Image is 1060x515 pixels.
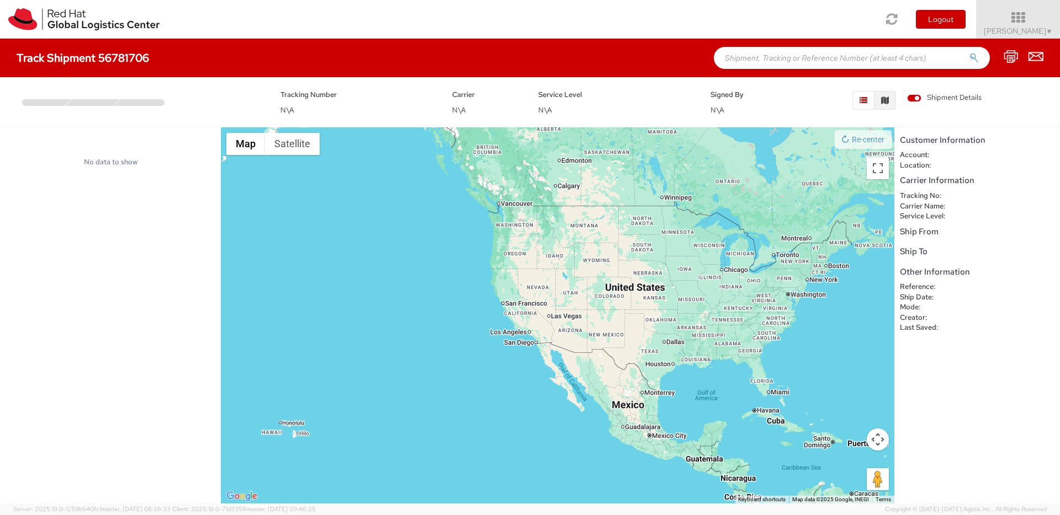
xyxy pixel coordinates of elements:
[892,201,963,212] dt: Carrier Name:
[711,91,780,99] h5: Signed By
[885,505,1047,514] span: Copyright © [DATE]-[DATE] Agistix Inc., All Rights Reserved
[101,505,171,513] span: master, [DATE] 08:26:33
[892,211,963,222] dt: Service Level:
[1046,27,1053,36] span: ▼
[892,282,963,292] dt: Reference:
[265,133,320,155] button: Show satellite imagery
[900,247,1054,256] h5: Ship To
[172,505,316,513] span: Client: 2025.18.0-71d3358
[867,157,889,179] button: Toggle fullscreen view
[867,468,889,490] button: Drag Pegman onto the map to open Street View
[892,160,963,171] dt: Location:
[538,105,552,115] span: N\A
[224,489,260,503] img: Google
[907,93,982,103] span: Shipment Details
[984,26,1053,36] span: [PERSON_NAME]
[892,302,963,313] dt: Mode:
[226,133,265,155] button: Show street map
[876,496,891,502] a: Terms
[892,150,963,160] dt: Account:
[452,91,522,99] h5: Carrier
[792,496,869,502] span: Map data ©2025 Google, INEGI
[13,505,171,513] span: Server: 2025.19.0-1259b540fc1
[900,176,1054,185] h5: Carrier Information
[452,105,466,115] span: N\A
[900,267,1054,277] h5: Other Information
[835,130,892,149] button: Re-center
[17,52,149,64] h4: Track Shipment 56781706
[907,93,982,105] label: Shipment Details
[538,91,694,99] h5: Service Level
[280,105,294,115] span: N\A
[916,10,966,29] button: Logout
[892,191,963,201] dt: Tracking No:
[711,105,724,115] span: N\A
[280,91,436,99] h5: Tracking Number
[246,505,316,513] span: master, [DATE] 09:46:25
[892,313,963,323] dt: Creator:
[867,428,889,450] button: Map camera controls
[900,227,1054,237] h5: Ship From
[892,323,963,333] dt: Last Saved:
[738,496,786,503] button: Keyboard shortcuts
[892,292,963,303] dt: Ship Date:
[224,489,260,503] a: Open this area in Google Maps (opens a new window)
[714,47,990,69] input: Shipment, Tracking or Reference Number (at least 4 chars)
[900,136,1054,145] h5: Customer Information
[8,8,160,30] img: rh-logistics-00dfa346123c4ec078e1.svg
